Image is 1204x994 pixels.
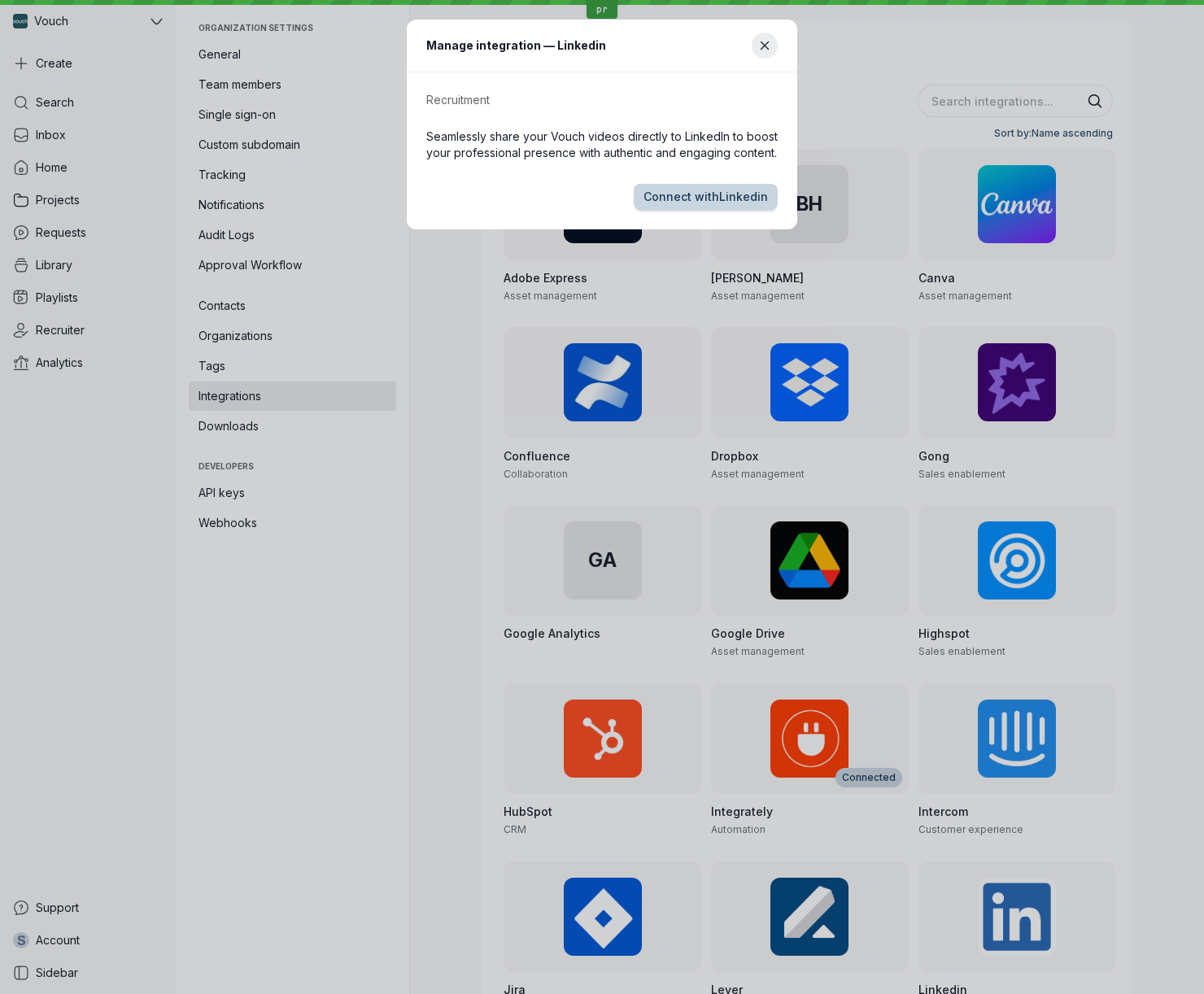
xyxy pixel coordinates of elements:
[426,93,490,107] span: Recruitment
[643,189,768,205] span: Connect with Linkedin
[752,33,778,59] button: Close modal
[426,36,606,54] h1: Manage integration — Linkedin
[634,184,778,210] button: Connect withLinkedin
[426,129,778,161] p: Seamlessly share your Vouch videos directly to LinkedIn to boost your professional presence with ...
